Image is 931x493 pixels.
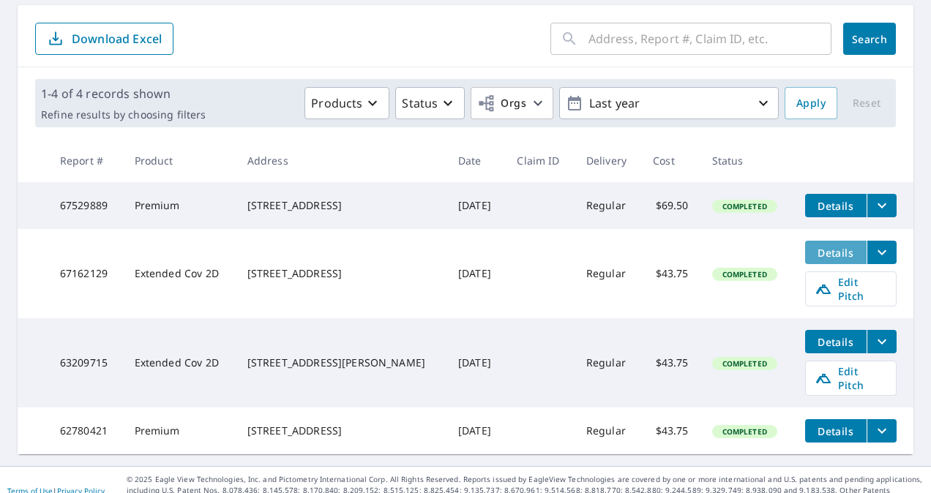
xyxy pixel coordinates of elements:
[575,318,641,407] td: Regular
[867,419,897,443] button: filesDropdownBtn-62780421
[785,87,837,119] button: Apply
[700,139,793,182] th: Status
[247,198,435,213] div: [STREET_ADDRESS]
[446,318,505,407] td: [DATE]
[446,229,505,318] td: [DATE]
[867,241,897,264] button: filesDropdownBtn-67162129
[641,229,700,318] td: $43.75
[247,266,435,281] div: [STREET_ADDRESS]
[41,108,206,121] p: Refine results by choosing filters
[123,182,236,229] td: Premium
[304,87,389,119] button: Products
[559,87,779,119] button: Last year
[35,23,173,55] button: Download Excel
[575,182,641,229] td: Regular
[805,271,897,306] a: Edit Pitch
[641,318,700,407] td: $43.75
[123,229,236,318] td: Extended Cov 2D
[395,87,465,119] button: Status
[247,355,435,370] div: [STREET_ADDRESS][PERSON_NAME]
[48,318,123,407] td: 63209715
[41,85,206,102] p: 1-4 of 4 records shown
[641,182,700,229] td: $69.50
[714,269,776,279] span: Completed
[815,275,887,303] span: Edit Pitch
[123,407,236,454] td: Premium
[72,31,162,47] p: Download Excel
[714,201,776,211] span: Completed
[123,139,236,182] th: Product
[867,330,897,353] button: filesDropdownBtn-63209715
[805,361,897,396] a: Edit Pitch
[505,139,574,182] th: Claim ID
[641,139,700,182] th: Cost
[814,424,858,438] span: Details
[123,318,236,407] td: Extended Cov 2D
[805,194,867,217] button: detailsBtn-67529889
[446,139,505,182] th: Date
[575,229,641,318] td: Regular
[247,424,435,438] div: [STREET_ADDRESS]
[814,199,858,213] span: Details
[477,94,526,113] span: Orgs
[48,139,123,182] th: Report #
[446,407,505,454] td: [DATE]
[48,182,123,229] td: 67529889
[805,241,867,264] button: detailsBtn-67162129
[641,407,700,454] td: $43.75
[843,23,896,55] button: Search
[805,330,867,353] button: detailsBtn-63209715
[575,407,641,454] td: Regular
[867,194,897,217] button: filesDropdownBtn-67529889
[446,182,505,229] td: [DATE]
[814,335,858,349] span: Details
[855,32,884,46] span: Search
[814,246,858,260] span: Details
[575,139,641,182] th: Delivery
[714,358,776,369] span: Completed
[402,94,438,112] p: Status
[311,94,362,112] p: Products
[48,407,123,454] td: 62780421
[471,87,553,119] button: Orgs
[583,91,755,116] p: Last year
[815,364,887,392] span: Edit Pitch
[805,419,867,443] button: detailsBtn-62780421
[236,139,446,182] th: Address
[796,94,826,113] span: Apply
[48,229,123,318] td: 67162129
[714,426,776,437] span: Completed
[588,18,831,59] input: Address, Report #, Claim ID, etc.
